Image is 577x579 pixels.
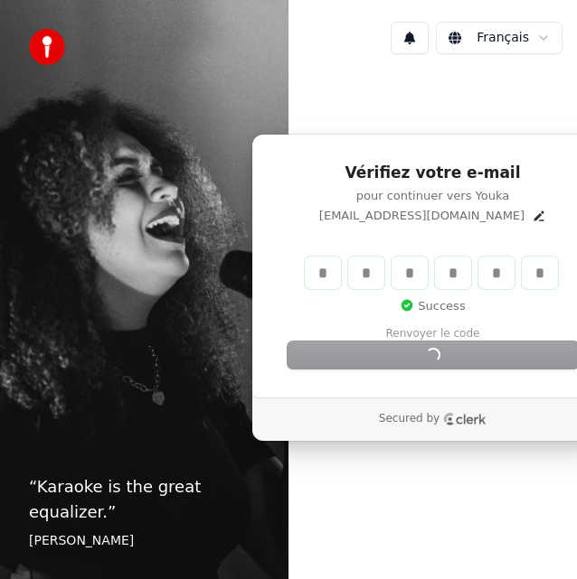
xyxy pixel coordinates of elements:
p: Secured by [379,412,440,426]
p: Success [400,298,465,314]
p: [EMAIL_ADDRESS][DOMAIN_NAME] [319,208,525,224]
footer: [PERSON_NAME] [29,532,260,550]
div: Verification code input [301,253,562,293]
p: “ Karaoke is the great equalizer. ” [29,474,260,525]
button: Edit [532,209,546,223]
a: Clerk logo [443,413,487,425]
img: youka [29,29,65,65]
